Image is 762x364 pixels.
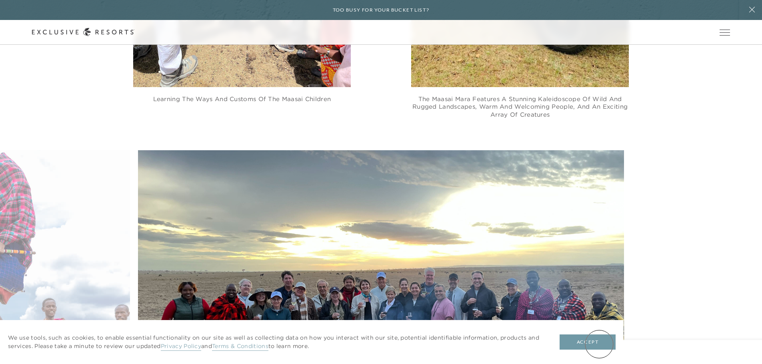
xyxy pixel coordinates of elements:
figcaption: Learning the ways and customs of the Maasai children [133,87,351,103]
h6: Too busy for your bucket list? [333,6,430,14]
a: Privacy Policy [161,342,201,351]
p: We use tools, such as cookies, to enable essential functionality on our site as well as collectin... [8,334,544,350]
button: Accept [560,334,616,350]
button: Open navigation [720,30,730,35]
a: Terms & Conditions [212,342,268,351]
figcaption: The Maasai Mara features a stunning kaleidoscope of wild and rugged landscapes, warm and welcomin... [411,87,629,119]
